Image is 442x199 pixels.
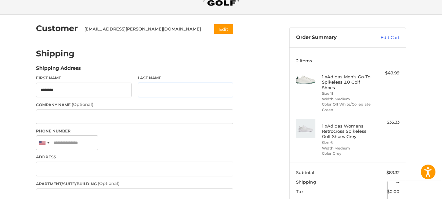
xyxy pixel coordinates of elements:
[36,65,81,75] legend: Shipping Address
[98,181,119,186] small: (Optional)
[322,146,372,151] li: Width Medium
[396,179,399,185] span: --
[374,70,399,76] div: $49.99
[36,136,51,150] div: United States: +1
[296,58,399,63] h3: 2 Items
[36,23,78,33] h2: Customer
[366,34,399,41] a: Edit Cart
[322,140,372,146] li: Size 6
[296,179,316,185] span: Shipping
[296,189,304,194] span: Tax
[138,75,233,81] label: Last Name
[322,91,372,96] li: Size 11
[36,49,75,59] h2: Shipping
[322,96,372,102] li: Width Medium
[387,189,399,194] span: $0.00
[388,181,442,199] iframe: Google Customer Reviews
[386,170,399,175] span: $83.32
[36,75,132,81] label: First Name
[36,154,233,160] label: Address
[72,102,93,107] small: (Optional)
[322,151,372,156] li: Color Grey
[374,119,399,126] div: $33.33
[84,26,202,32] div: [EMAIL_ADDRESS][PERSON_NAME][DOMAIN_NAME]
[36,180,233,187] label: Apartment/Suite/Building
[36,128,233,134] label: Phone Number
[214,24,233,34] button: Edit
[296,170,314,175] span: Subtotal
[296,34,366,41] h3: Order Summary
[322,102,372,112] li: Color Off White/Collegiate Green
[322,74,372,90] h4: 1 x Adidas Men's Go-To Spikeless 2.0 Golf Shoes
[36,101,233,108] label: Company Name
[322,123,372,139] h4: 1 x Adidas Womens Retrocross Spikeless Golf Shoes Grey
